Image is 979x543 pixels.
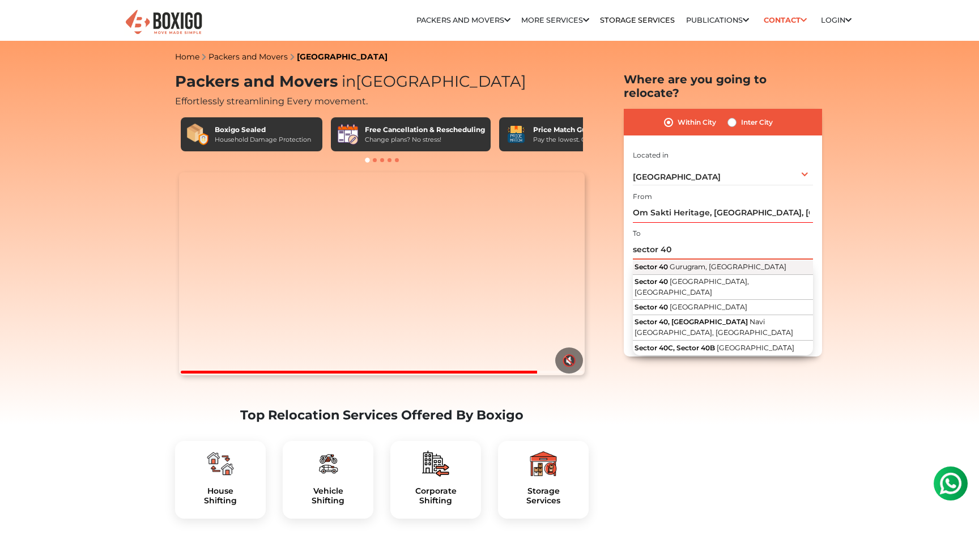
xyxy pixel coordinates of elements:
a: StorageServices [507,486,580,506]
a: Login [821,16,852,24]
a: VehicleShifting [292,486,364,506]
h5: Corporate Shifting [399,486,472,506]
h5: Vehicle Shifting [292,486,364,506]
input: Select Building or Nearest Landmark [633,203,813,223]
img: Free Cancellation & Rescheduling [337,123,359,146]
img: Price Match Guarantee [505,123,527,146]
a: Storage Services [600,16,675,24]
h5: Storage Services [507,486,580,506]
img: boxigo_packers_and_movers_plan [530,450,557,477]
a: [GEOGRAPHIC_DATA] [297,52,388,62]
h2: Top Relocation Services Offered By Boxigo [175,408,589,423]
img: whatsapp-icon.svg [11,11,34,34]
span: [GEOGRAPHIC_DATA], [GEOGRAPHIC_DATA] [635,277,749,296]
a: More services [521,16,589,24]
img: Boxigo [124,9,203,36]
a: Contact [760,11,810,29]
span: Effortlessly streamlining Every movement. [175,96,368,107]
label: To [633,228,641,239]
a: HouseShifting [184,486,257,506]
h5: House Shifting [184,486,257,506]
div: Pay the lowest. Guaranteed! [533,135,619,145]
span: Sector 40C, Sector 40B [635,343,715,352]
img: boxigo_packers_and_movers_plan [422,450,449,477]
span: [GEOGRAPHIC_DATA] [633,172,721,182]
div: Free Cancellation & Rescheduling [365,125,485,135]
div: Price Match Guarantee [533,125,619,135]
a: Packers and Movers [208,52,288,62]
button: Sector 40 Gurugram, [GEOGRAPHIC_DATA] [633,260,813,275]
span: [GEOGRAPHIC_DATA] [338,72,526,91]
h2: Where are you going to relocate? [624,73,822,100]
video: Your browser does not support the video tag. [179,172,584,375]
a: Publications [686,16,749,24]
span: Sector 40 [635,262,668,271]
img: boxigo_packers_and_movers_plan [207,450,234,477]
button: 🔇 [555,347,583,374]
button: Sector 40 [GEOGRAPHIC_DATA], [GEOGRAPHIC_DATA] [633,275,813,300]
button: Sector 40C, Sector 40B [GEOGRAPHIC_DATA] [633,341,813,355]
button: Sector 40, [GEOGRAPHIC_DATA] Navi [GEOGRAPHIC_DATA], [GEOGRAPHIC_DATA] [633,315,813,341]
span: Sector 40 [635,303,668,311]
h1: Packers and Movers [175,73,589,91]
span: Sector 40, [GEOGRAPHIC_DATA] [635,317,748,326]
span: Gurugram, [GEOGRAPHIC_DATA] [670,262,786,271]
div: Change plans? No stress! [365,135,485,145]
div: Boxigo Sealed [215,125,311,135]
label: Within City [678,116,716,129]
div: Household Damage Protection [215,135,311,145]
label: Located in [633,150,669,160]
a: CorporateShifting [399,486,472,506]
label: From [633,192,652,202]
span: [GEOGRAPHIC_DATA] [670,303,747,311]
span: Sector 40 [635,277,668,286]
button: Sector 40 [GEOGRAPHIC_DATA] [633,300,813,315]
span: Navi [GEOGRAPHIC_DATA], [GEOGRAPHIC_DATA] [635,317,793,337]
label: Inter City [741,116,773,129]
span: [GEOGRAPHIC_DATA] [717,343,794,352]
img: Boxigo Sealed [186,123,209,146]
a: Packers and Movers [416,16,510,24]
input: Select Building or Nearest Landmark [633,240,813,260]
a: Home [175,52,199,62]
img: boxigo_packers_and_movers_plan [314,450,342,477]
span: in [342,72,356,91]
